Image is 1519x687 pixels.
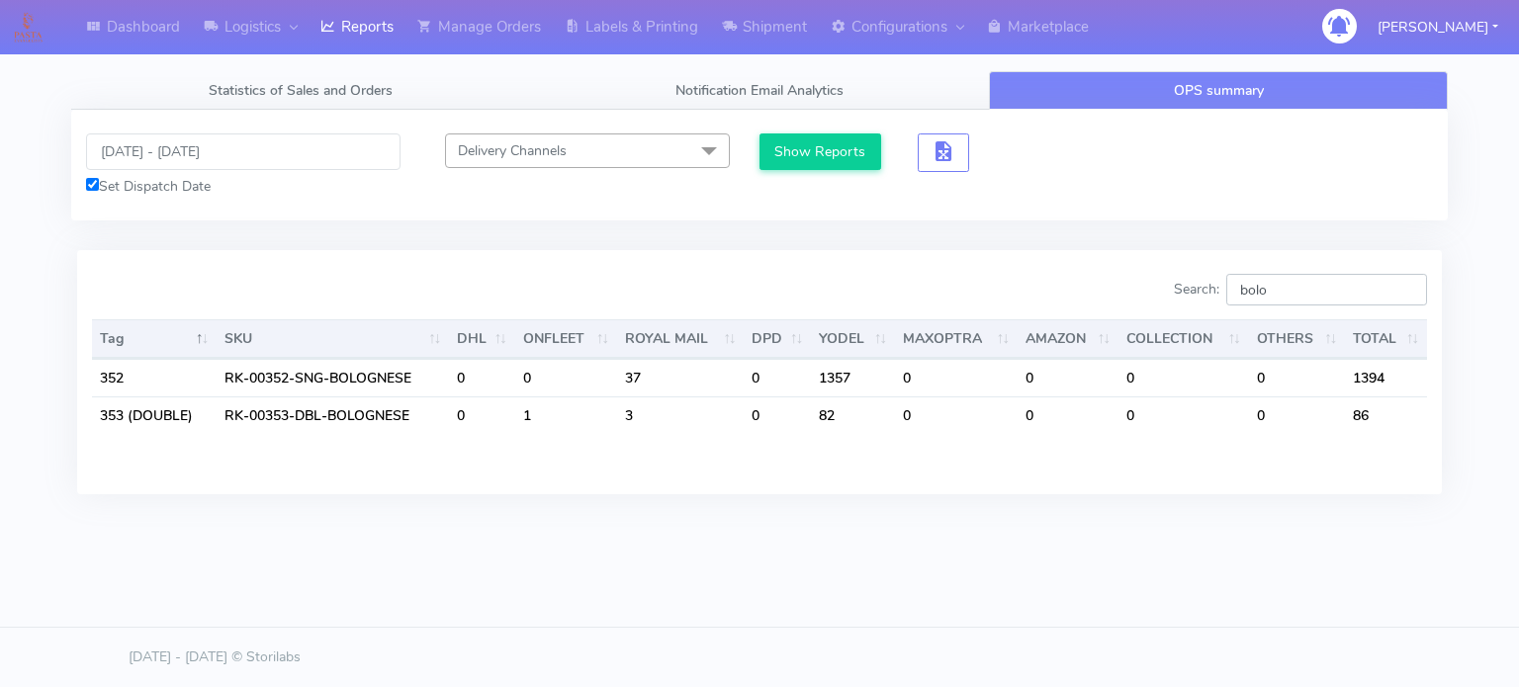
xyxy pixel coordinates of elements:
[217,359,449,396] td: RK-00352-SNG-BOLOGNESE
[895,359,1018,396] td: 0
[458,141,567,160] span: Delivery Channels
[71,71,1448,110] ul: Tabs
[515,359,617,396] td: 0
[209,81,393,100] span: Statistics of Sales and Orders
[1249,359,1345,396] td: 0
[1226,274,1427,305] input: Search:
[1363,7,1513,47] button: [PERSON_NAME]
[1018,359,1118,396] td: 0
[92,396,217,434] td: 353 (DOUBLE)
[1345,396,1427,434] td: 86
[811,319,895,359] th: YODEL : activate to sort column ascending
[217,396,449,434] td: RK-00353-DBL-BOLOGNESE
[1174,81,1264,100] span: OPS summary
[1118,359,1249,396] td: 0
[1345,359,1427,396] td: 1394
[811,359,895,396] td: 1357
[759,133,881,170] button: Show Reports
[1018,319,1118,359] th: AMAZON : activate to sort column ascending
[92,319,217,359] th: Tag: activate to sort column descending
[895,319,1018,359] th: MAXOPTRA : activate to sort column ascending
[744,359,811,396] td: 0
[1118,319,1249,359] th: COLLECTION : activate to sort column ascending
[895,396,1018,434] td: 0
[217,319,449,359] th: SKU: activate to sort column ascending
[1118,396,1249,434] td: 0
[449,319,515,359] th: DHL : activate to sort column ascending
[515,319,617,359] th: ONFLEET : activate to sort column ascending
[86,133,401,170] input: Pick the Daterange
[1345,319,1427,359] th: TOTAL : activate to sort column ascending
[617,396,744,434] td: 3
[1249,319,1345,359] th: OTHERS : activate to sort column ascending
[1018,396,1118,434] td: 0
[617,319,744,359] th: ROYAL MAIL : activate to sort column ascending
[449,359,515,396] td: 0
[92,359,217,396] td: 352
[515,396,617,434] td: 1
[744,319,811,359] th: DPD : activate to sort column ascending
[1174,274,1427,305] label: Search:
[1249,396,1345,434] td: 0
[675,81,844,100] span: Notification Email Analytics
[449,396,515,434] td: 0
[617,359,744,396] td: 37
[811,396,895,434] td: 82
[744,396,811,434] td: 0
[86,176,401,197] div: Set Dispatch Date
